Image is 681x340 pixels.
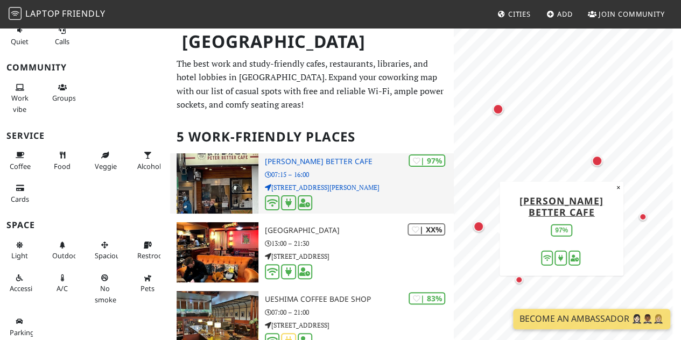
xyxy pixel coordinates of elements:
[542,4,577,24] a: Add
[508,9,531,19] span: Cities
[473,221,488,236] div: Map marker
[134,236,161,265] button: Restroom
[177,153,258,214] img: Peter Better Cafe
[265,157,454,166] h3: [PERSON_NAME] Better Cafe
[11,37,29,46] span: Quiet
[95,251,123,260] span: Spacious
[173,27,452,56] h1: [GEOGRAPHIC_DATA]
[409,292,445,304] div: | 83%
[177,57,447,112] p: The best work and study-friendly cafes, restaurants, libraries, and hotel lobbies in [GEOGRAPHIC_...
[265,238,454,249] p: 13:00 – 21:30
[25,8,60,19] span: Laptop
[599,9,665,19] span: Join Community
[11,93,29,114] span: People working
[177,222,258,282] img: Central Park Cafe
[9,7,22,20] img: LaptopFriendly
[92,236,118,265] button: Spacious
[408,223,445,236] div: | XX%
[92,269,118,308] button: No smoke
[92,146,118,175] button: Veggie
[137,161,161,171] span: Alcohol
[11,251,28,260] span: Natural light
[52,251,80,260] span: Outdoor area
[6,22,33,50] button: Quiet
[95,161,117,171] span: Veggie
[265,169,454,180] p: 07:15 – 16:00
[6,62,164,73] h3: Community
[49,269,76,297] button: A/C
[49,236,76,265] button: Outdoor
[137,251,169,260] span: Restroom
[265,295,454,304] h3: Ueshima Coffee Bade Shop
[9,5,106,24] a: LaptopFriendly LaptopFriendly
[10,161,31,171] span: Coffee
[493,4,535,24] a: Cities
[170,153,454,214] a: Peter Better Cafe | 97% [PERSON_NAME] Better Cafe 07:15 – 16:00 [STREET_ADDRESS][PERSON_NAME]
[11,194,29,204] span: Credit cards
[55,37,69,46] span: Video/audio calls
[10,284,42,293] span: Accessible
[265,251,454,261] p: [STREET_ADDRESS]
[584,4,669,24] a: Join Community
[265,307,454,317] p: 07:00 – 21:00
[265,226,454,235] h3: [GEOGRAPHIC_DATA]
[6,236,33,265] button: Light
[170,222,454,282] a: Central Park Cafe | XX% [GEOGRAPHIC_DATA] 13:00 – 21:30 [STREET_ADDRESS]
[551,224,572,237] div: 97%
[57,284,68,293] span: Air conditioned
[6,146,33,175] button: Coffee
[52,93,76,103] span: Group tables
[49,79,76,107] button: Groups
[519,194,603,218] a: [PERSON_NAME] Better Cafe
[49,22,76,50] button: Calls
[6,179,33,208] button: Cards
[54,161,71,171] span: Food
[557,9,573,19] span: Add
[409,154,445,167] div: | 97%
[6,220,164,230] h3: Space
[265,320,454,330] p: [STREET_ADDRESS]
[62,8,105,19] span: Friendly
[10,328,34,337] span: Parking
[177,121,447,153] h2: 5 Work-Friendly Places
[493,104,508,119] div: Map marker
[592,155,607,171] div: Map marker
[6,131,164,141] h3: Service
[134,269,161,297] button: Pets
[613,181,623,193] button: Close popup
[6,79,33,118] button: Work vibe
[134,146,161,175] button: Alcohol
[141,284,155,293] span: Pet friendly
[49,146,76,175] button: Food
[639,213,652,226] div: Map marker
[265,182,454,193] p: [STREET_ADDRESS][PERSON_NAME]
[95,284,116,304] span: Smoke free
[6,269,33,297] button: Accessible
